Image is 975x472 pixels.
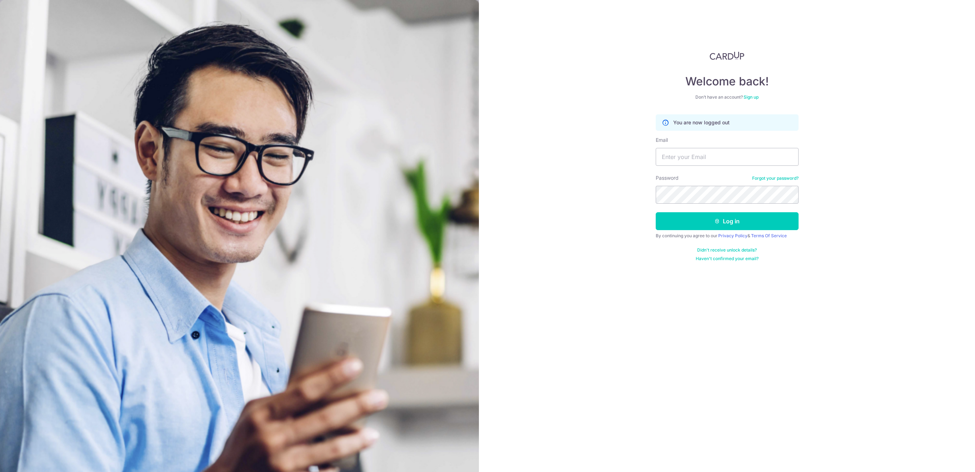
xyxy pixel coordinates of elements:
[697,247,757,253] a: Didn't receive unlock details?
[744,94,759,100] a: Sign up
[656,174,679,182] label: Password
[656,212,799,230] button: Log in
[751,233,787,238] a: Terms Of Service
[673,119,730,126] p: You are now logged out
[752,175,799,181] a: Forgot your password?
[656,136,668,144] label: Email
[656,94,799,100] div: Don’t have an account?
[718,233,747,238] a: Privacy Policy
[696,256,759,262] a: Haven't confirmed your email?
[710,51,745,60] img: CardUp Logo
[656,74,799,89] h4: Welcome back!
[656,233,799,239] div: By continuing you agree to our &
[656,148,799,166] input: Enter your Email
